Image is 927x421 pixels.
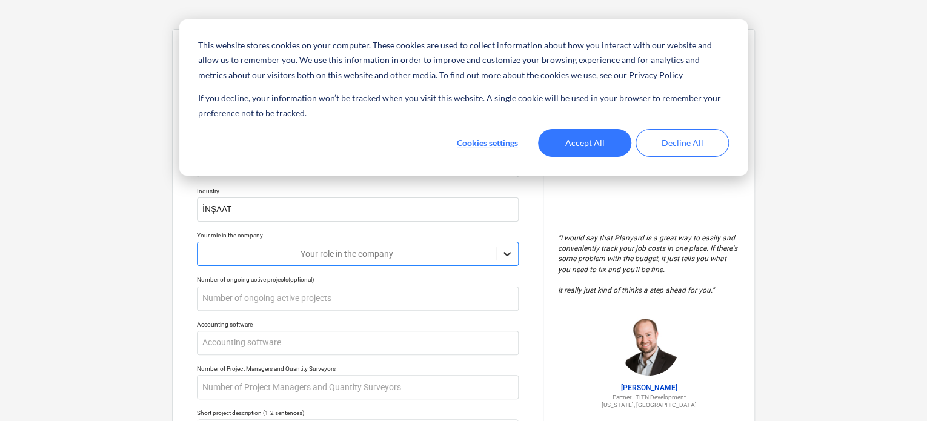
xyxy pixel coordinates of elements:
[558,393,740,401] p: Partner - TITN Development
[538,129,631,157] button: Accept All
[197,375,519,399] input: Number of Project Managers and Quantity Surveyors
[197,287,519,311] input: Number of ongoing active projects
[197,276,519,283] div: Number of ongoing active projects (optional)
[636,129,729,157] button: Decline All
[440,129,534,157] button: Cookies settings
[179,19,748,176] div: Cookie banner
[197,187,519,195] div: Industry
[197,331,519,355] input: Accounting software
[198,91,729,121] p: If you decline, your information won’t be tracked when you visit this website. A single cookie wi...
[198,38,729,83] p: This website stores cookies on your computer. These cookies are used to collect information about...
[558,401,740,409] p: [US_STATE], [GEOGRAPHIC_DATA]
[197,409,519,417] div: Short project description (1-2 sentences)
[866,363,927,421] iframe: Chat Widget
[558,233,740,296] p: " I would say that Planyard is a great way to easily and conveniently track your job costs in one...
[197,365,519,373] div: Number of Project Managers and Quantity Surveyors
[197,231,519,239] div: Your role in the company
[866,363,927,421] div: Sohbet Aracı
[619,315,679,376] img: Jordan Cohen
[197,197,519,222] input: Industry
[197,320,519,328] div: Accounting software
[558,383,740,393] p: [PERSON_NAME]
